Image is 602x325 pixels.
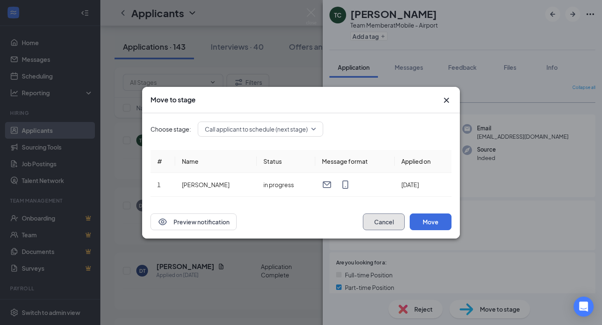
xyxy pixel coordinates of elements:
h3: Move to stage [150,95,196,104]
svg: MobileSms [340,180,350,190]
th: Applied on [395,150,451,173]
button: Close [441,95,451,105]
th: Name [175,150,257,173]
svg: Cross [441,95,451,105]
button: EyePreview notification [150,213,237,230]
td: [PERSON_NAME] [175,173,257,197]
span: 1 [157,181,161,188]
button: Move [410,213,451,230]
span: Choose stage: [150,124,191,134]
td: [DATE] [395,173,451,197]
th: Message format [315,150,395,173]
svg: Email [322,180,332,190]
th: Status [257,150,315,173]
td: in progress [257,173,315,197]
svg: Eye [158,217,168,227]
button: Cancel [363,213,405,230]
th: # [150,150,175,173]
span: Call applicant to schedule (next stage) [205,123,308,135]
div: Open Intercom Messenger [574,297,594,317]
